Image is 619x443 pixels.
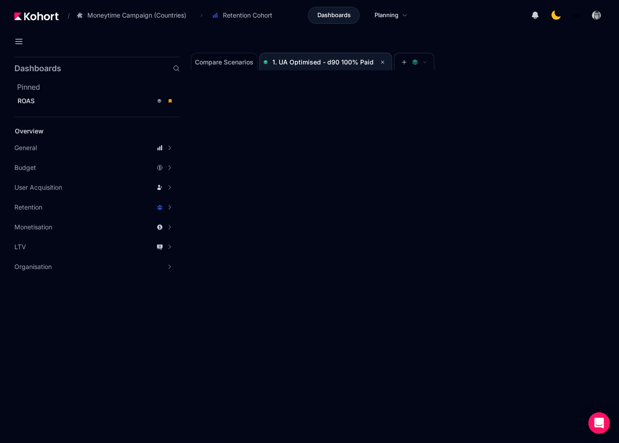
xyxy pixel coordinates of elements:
span: Budget [14,163,36,172]
span: LTV [14,242,26,251]
span: Dashboards [317,11,351,20]
span: Retention Cohort [223,11,272,20]
a: Dashboards [308,7,360,24]
span: 1. UA Optimised - d90 100% Paid [272,58,374,66]
span: Monetisation [14,223,52,232]
span: General [14,143,37,152]
span: Planning [375,11,398,20]
span: ROAS [18,97,35,105]
div: Open Intercom Messenger [588,412,610,434]
span: Compare Scenarios [195,59,253,65]
img: Kohort logo [14,12,59,20]
button: Retention Cohort [207,8,282,23]
img: logo_MoneyTimeLogo_1_20250619094856634230.png [572,11,581,20]
button: Moneytime Campaign (Countries) [72,8,196,23]
span: Organisation [14,262,52,271]
span: / [60,11,70,20]
a: Planning [365,7,417,24]
span: Retention [14,203,42,212]
span: Overview [15,127,44,135]
a: Overview [12,124,165,138]
h2: Pinned [17,82,180,92]
span: Moneytime Campaign (Countries) [87,11,186,20]
a: ROAS [14,94,177,108]
h2: Dashboards [14,64,61,73]
span: › [199,12,204,19]
span: User Acquisition [14,183,62,192]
